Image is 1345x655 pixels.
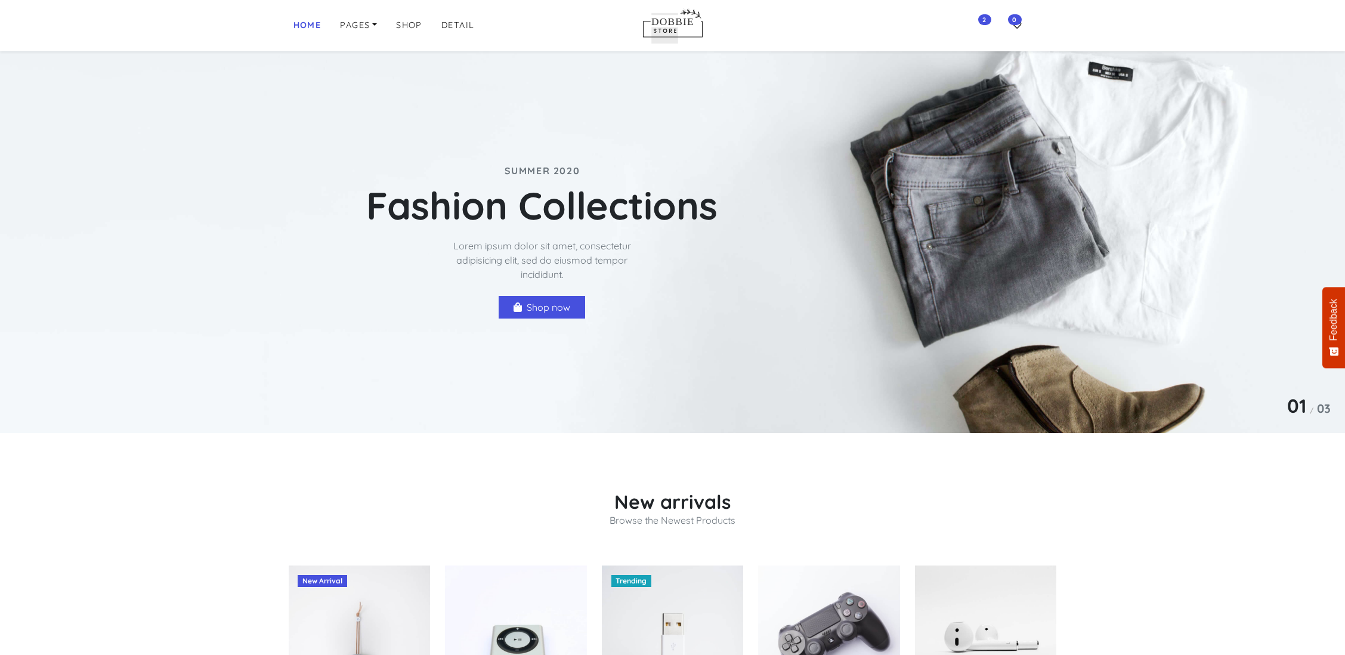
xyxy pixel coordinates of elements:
a: 0 [1008,14,1026,37]
p: Summer 2020 [289,165,796,177]
span: / [1310,406,1313,415]
h2: New arrivals [289,490,1057,513]
span: Feedback [1328,299,1339,341]
img: Patrol online store [643,8,703,44]
span: New Arrival [298,575,347,587]
a: Home [289,14,326,37]
a: Shop [391,14,427,37]
span: 03 [1317,401,1331,416]
a: Detail [437,14,480,37]
a: Pages [335,14,382,37]
p: Lorem ipsum dolor sit amet, consectetur adipisicing elit, sed do eiusmod tempor incididunt. [441,239,644,282]
h1: Fashion Collections [289,186,796,224]
span: 01 [1287,394,1306,418]
span: 0 [1008,14,1021,25]
button: Feedback - Show survey [1322,287,1345,368]
p: Browse the Newest Products [289,513,1057,527]
a: 2 [978,14,998,37]
a: Shop now [499,296,585,319]
span: 2 [978,14,991,25]
span: Trending [611,575,652,587]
